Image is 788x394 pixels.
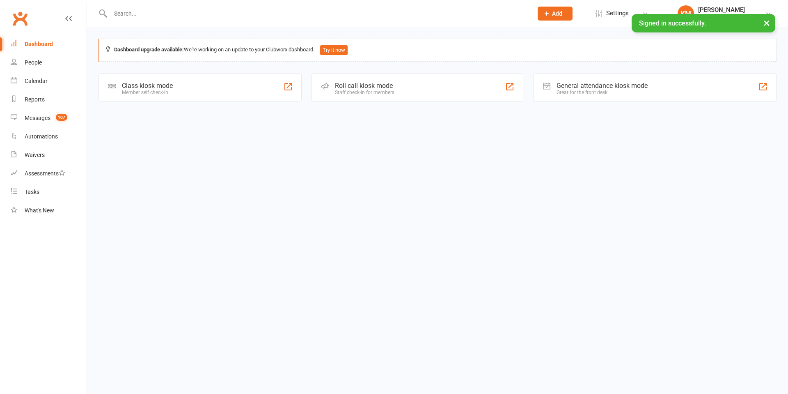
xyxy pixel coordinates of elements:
div: What's New [25,207,54,214]
div: Great for the front desk [557,90,648,95]
div: People [25,59,42,66]
div: Reports [25,96,45,103]
a: What's New [11,201,87,220]
a: Tasks [11,183,87,201]
div: Roll call kiosk mode [335,82,394,90]
a: Automations [11,127,87,146]
button: Try it now [320,45,348,55]
div: [PERSON_NAME] [698,6,745,14]
div: Waivers [25,152,45,158]
div: Member self check-in [122,90,173,95]
span: Add [552,10,562,17]
button: × [759,14,774,32]
span: Signed in successfully. [639,19,706,27]
div: Dashboard [25,41,53,47]
div: ACA Network [698,14,745,21]
div: Tasks [25,189,39,195]
span: Settings [606,4,629,23]
div: General attendance kiosk mode [557,82,648,90]
a: Calendar [11,72,87,90]
strong: Dashboard upgrade available: [114,46,184,53]
div: We're working on an update to your Clubworx dashboard. [98,39,777,62]
div: Assessments [25,170,65,177]
div: Messages [25,115,50,121]
div: Staff check-in for members [335,90,394,95]
a: People [11,53,87,72]
div: KM [678,5,694,22]
a: Dashboard [11,35,87,53]
a: Assessments [11,164,87,183]
div: Calendar [25,78,48,84]
a: Reports [11,90,87,109]
input: Search... [108,8,527,19]
button: Add [538,7,573,21]
a: Messages 107 [11,109,87,127]
div: Automations [25,133,58,140]
div: Class kiosk mode [122,82,173,90]
a: Waivers [11,146,87,164]
span: 107 [56,114,67,121]
a: Clubworx [10,8,30,29]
